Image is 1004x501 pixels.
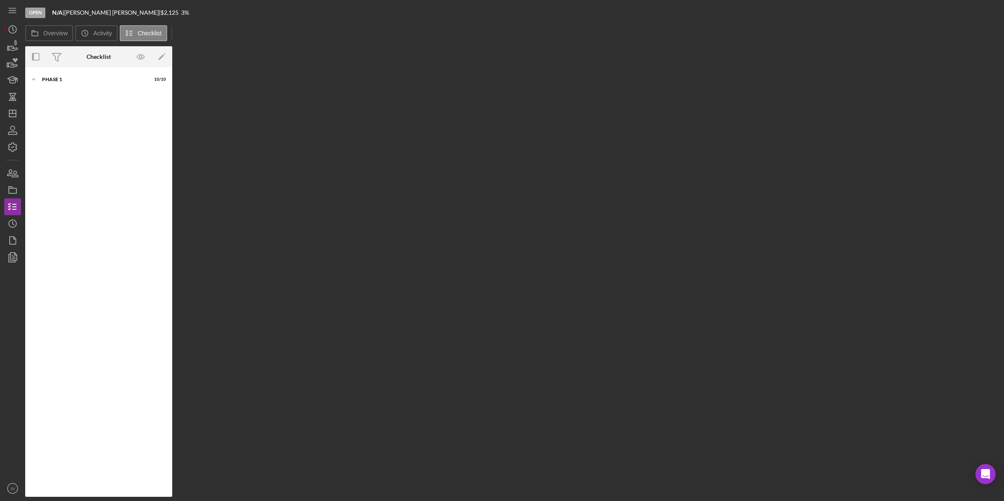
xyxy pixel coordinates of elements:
[160,9,179,16] span: $2,125
[120,25,167,41] button: Checklist
[975,464,996,484] div: Open Intercom Messenger
[4,480,21,497] button: JV
[151,77,166,82] div: 10 / 10
[64,9,160,16] div: [PERSON_NAME] [PERSON_NAME] |
[138,30,162,37] label: Checklist
[93,30,112,37] label: Activity
[87,53,111,60] div: Checklist
[43,30,68,37] label: Overview
[181,9,189,16] div: 3 %
[52,9,64,16] div: |
[52,9,63,16] b: N/A
[42,77,145,82] div: Phase 1
[10,486,15,491] text: JV
[75,25,117,41] button: Activity
[25,8,45,18] div: Open
[25,25,73,41] button: Overview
